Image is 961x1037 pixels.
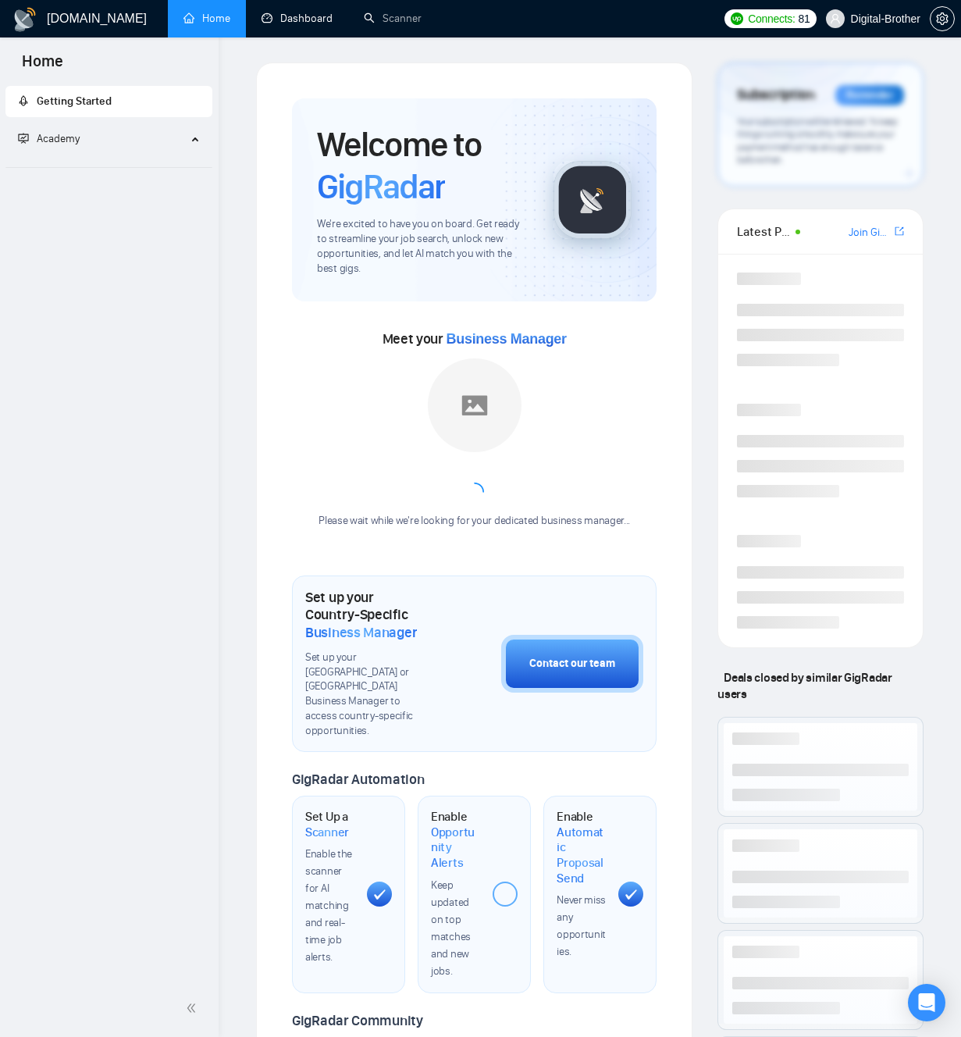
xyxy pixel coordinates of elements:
span: GigRadar [317,166,445,208]
li: Getting Started [5,86,212,117]
span: fund-projection-screen [18,133,29,144]
span: GigRadar Automation [292,771,424,788]
span: Keep updated on top matches and new jobs. [431,878,471,978]
span: rocket [18,95,29,106]
span: Latest Posts from the GigRadar Community [737,222,790,241]
button: setting [930,6,955,31]
span: Set up your [GEOGRAPHIC_DATA] or [GEOGRAPHIC_DATA] Business Manager to access country-specific op... [305,650,423,739]
span: Meet your [383,330,567,347]
div: Contact our team [529,655,615,672]
span: Enable the scanner for AI matching and real-time job alerts. [305,847,352,964]
span: Automatic Proposal Send [557,825,606,886]
span: Getting Started [37,94,112,108]
span: setting [931,12,954,25]
h1: Set up your Country-Specific [305,589,423,640]
span: 81 [799,10,810,27]
a: Join GigRadar Slack Community [849,224,892,241]
h1: Enable [431,809,480,871]
span: Deals closed by similar GigRadar users [717,664,892,707]
span: Business Manager [447,331,567,347]
span: Connects: [748,10,795,27]
span: Scanner [305,825,349,840]
span: Business Manager [305,624,417,641]
span: Home [9,50,76,83]
span: Academy [18,132,80,145]
a: homeHome [183,12,230,25]
span: Subscription [737,82,814,109]
span: double-left [186,1000,201,1016]
span: Academy [37,132,80,145]
a: setting [930,12,955,25]
img: upwork-logo.png [731,12,743,25]
h1: Set Up a [305,809,354,839]
span: export [895,225,904,237]
a: dashboardDashboard [262,12,333,25]
span: user [830,13,841,24]
div: Open Intercom Messenger [908,984,945,1021]
span: loading [461,479,488,505]
span: We're excited to have you on board. Get ready to streamline your job search, unlock new opportuni... [317,217,529,276]
div: Please wait while we're looking for your dedicated business manager... [309,514,639,529]
img: gigradar-logo.png [553,161,632,239]
a: searchScanner [364,12,422,25]
li: Academy Homepage [5,161,212,171]
button: Contact our team [501,635,643,693]
div: Reminder [835,85,904,105]
a: export [895,224,904,239]
span: GigRadar Community [292,1012,423,1029]
span: Opportunity Alerts [431,825,480,871]
span: Your subscription will be renewed. To keep things running smoothly, make sure your payment method... [737,116,897,166]
h1: Welcome to [317,123,529,208]
img: logo [12,7,37,32]
span: Never miss any opportunities. [557,893,606,958]
h1: Enable [557,809,606,886]
img: placeholder.png [428,358,521,452]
